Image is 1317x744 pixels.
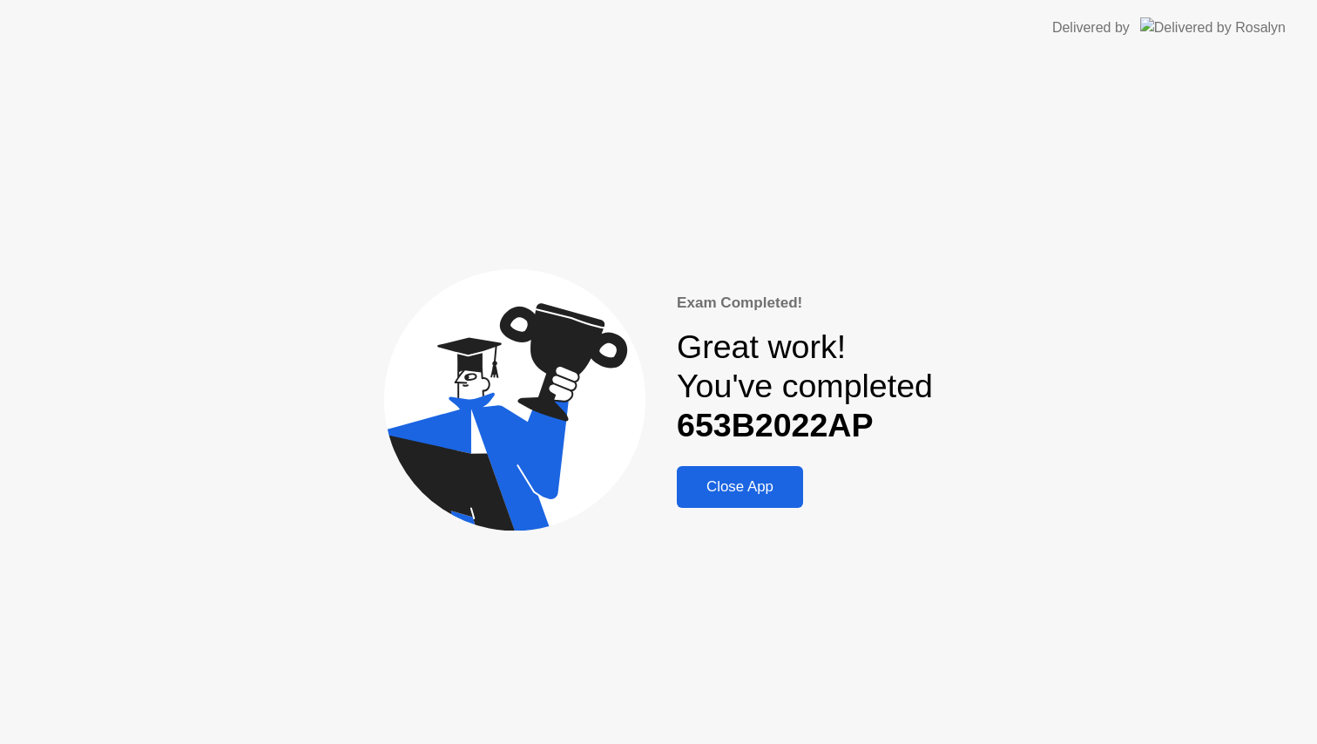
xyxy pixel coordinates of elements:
[677,407,874,443] b: 653B2022AP
[677,466,803,508] button: Close App
[1052,17,1130,38] div: Delivered by
[677,292,933,315] div: Exam Completed!
[682,478,798,496] div: Close App
[677,328,933,445] div: Great work! You've completed
[1140,17,1286,37] img: Delivered by Rosalyn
